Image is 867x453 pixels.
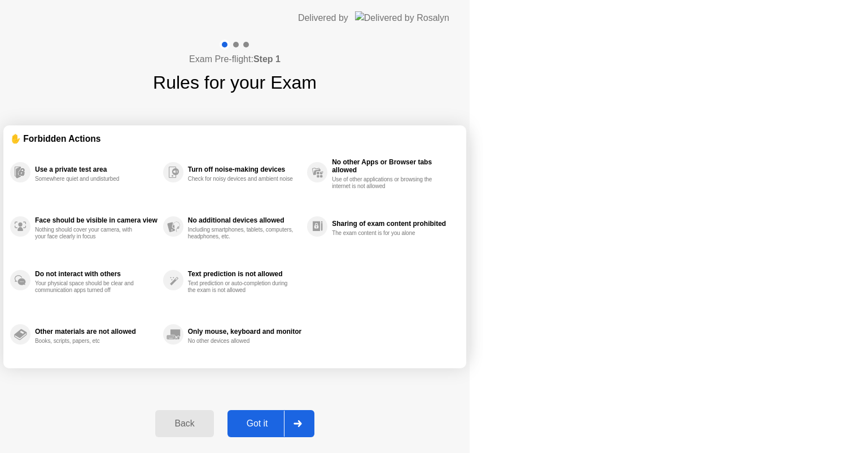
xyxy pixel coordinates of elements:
[35,280,142,294] div: Your physical space should be clear and communication apps turned off
[188,165,301,173] div: Turn off noise-making devices
[10,132,459,145] div: ✋ Forbidden Actions
[253,54,281,64] b: Step 1
[35,270,157,278] div: Do not interact with others
[332,230,439,237] div: The exam content is for you alone
[332,158,454,174] div: No other Apps or Browser tabs allowed
[35,176,142,182] div: Somewhere quiet and undisturbed
[188,328,301,336] div: Only mouse, keyboard and monitor
[188,270,301,278] div: Text prediction is not allowed
[188,280,295,294] div: Text prediction or auto-completion during the exam is not allowed
[188,338,295,345] div: No other devices allowed
[227,410,314,437] button: Got it
[159,419,210,429] div: Back
[188,216,301,224] div: No additional devices allowed
[155,410,213,437] button: Back
[35,165,157,173] div: Use a private test area
[355,11,449,24] img: Delivered by Rosalyn
[188,226,295,240] div: Including smartphones, tablets, computers, headphones, etc.
[231,419,284,429] div: Got it
[153,69,317,96] h1: Rules for your Exam
[35,216,157,224] div: Face should be visible in camera view
[332,176,439,190] div: Use of other applications or browsing the internet is not allowed
[188,176,295,182] div: Check for noisy devices and ambient noise
[189,53,281,66] h4: Exam Pre-flight:
[35,226,142,240] div: Nothing should cover your camera, with your face clearly in focus
[35,338,142,345] div: Books, scripts, papers, etc
[332,220,454,228] div: Sharing of exam content prohibited
[35,328,157,336] div: Other materials are not allowed
[298,11,348,25] div: Delivered by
